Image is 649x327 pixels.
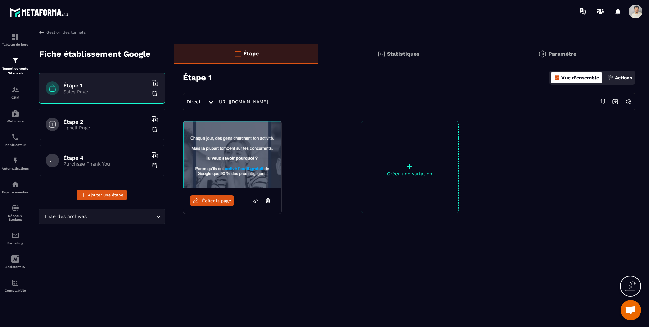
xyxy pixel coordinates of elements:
img: trash [151,90,158,97]
a: automationsautomationsEspace membre [2,175,29,199]
img: arrow-next.bcc2205e.svg [609,95,622,108]
p: Webinaire [2,119,29,123]
span: Ajouter une étape [88,192,123,198]
div: Search for option [39,209,165,224]
p: Étape [243,50,259,57]
a: social-networksocial-networkRéseaux Sociaux [2,199,29,226]
a: [URL][DOMAIN_NAME] [217,99,268,104]
a: Assistant IA [2,250,29,274]
a: automationsautomationsWebinaire [2,104,29,128]
p: Comptabilité [2,288,29,292]
img: actions.d6e523a2.png [607,75,614,81]
h6: Étape 2 [63,119,148,125]
img: bars-o.4a397970.svg [234,50,242,58]
img: stats.20deebd0.svg [377,50,385,58]
p: Paramètre [548,51,576,57]
p: Actions [615,75,632,80]
a: formationformationTunnel de vente Site web [2,51,29,81]
img: image [183,121,281,188]
p: Assistant IA [2,265,29,269]
h3: Étape 1 [183,73,212,82]
p: Sales Page [63,89,148,94]
img: trash [151,126,158,133]
h6: Étape 4 [63,155,148,161]
input: Search for option [88,213,154,220]
p: Réseaux Sociaux [2,214,29,221]
p: Fiche établissement Google [39,47,150,61]
span: Direct [187,99,201,104]
img: email [11,231,19,240]
img: trash [151,162,158,169]
p: Tableau de bord [2,43,29,46]
p: E-mailing [2,241,29,245]
img: accountant [11,279,19,287]
img: formation [11,33,19,41]
img: setting-gr.5f69749f.svg [538,50,547,58]
img: arrow [39,29,45,35]
img: social-network [11,204,19,212]
p: + [361,161,458,171]
a: emailemailE-mailing [2,226,29,250]
img: scheduler [11,133,19,141]
img: logo [9,6,70,19]
img: automations [11,109,19,118]
p: Planificateur [2,143,29,147]
a: accountantaccountantComptabilité [2,274,29,297]
p: Espace membre [2,190,29,194]
a: formationformationCRM [2,81,29,104]
p: Créer une variation [361,171,458,176]
img: automations [11,157,19,165]
a: schedulerschedulerPlanificateur [2,128,29,152]
img: formation [11,56,19,65]
p: Purchase Thank You [63,161,148,167]
a: automationsautomationsAutomatisations [2,152,29,175]
img: dashboard-orange.40269519.svg [554,75,560,81]
button: Ajouter une étape [77,190,127,200]
h6: Étape 1 [63,82,148,89]
p: Vue d'ensemble [561,75,599,80]
img: formation [11,86,19,94]
a: Éditer la page [190,195,234,206]
span: Liste des archives [43,213,88,220]
img: automations [11,180,19,188]
p: Automatisations [2,167,29,170]
img: setting-w.858f3a88.svg [622,95,635,108]
p: Tunnel de vente Site web [2,66,29,76]
a: Gestion des tunnels [39,29,86,35]
p: Upsell Page [63,125,148,130]
p: Statistiques [387,51,420,57]
span: Éditer la page [202,198,231,203]
div: Ouvrir le chat [621,300,641,320]
p: CRM [2,96,29,99]
a: formationformationTableau de bord [2,28,29,51]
